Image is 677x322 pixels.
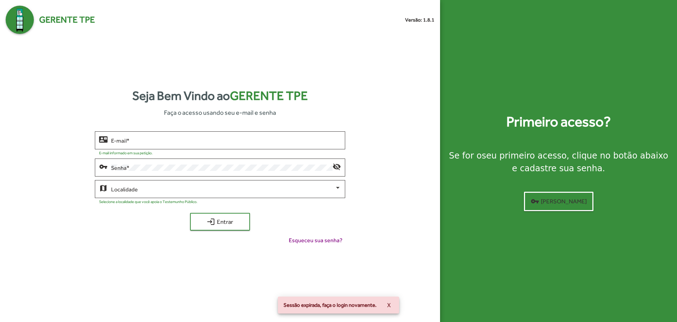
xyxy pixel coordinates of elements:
span: Entrar [196,215,244,228]
mat-icon: visibility_off [333,162,341,171]
mat-icon: login [207,217,215,226]
span: [PERSON_NAME] [531,195,587,208]
strong: Primeiro acesso? [506,111,611,132]
span: Gerente TPE [39,13,95,26]
mat-icon: vpn_key [531,197,539,205]
button: [PERSON_NAME] [524,192,593,211]
span: X [387,299,391,311]
strong: Seja Bem Vindo ao [132,87,308,105]
span: Sessão expirada, faça o login novamente. [283,302,377,309]
strong: seu primeiro acesso [482,151,567,161]
small: Versão: 1.8.1 [405,16,434,24]
button: X [382,299,396,311]
mat-icon: map [99,184,108,192]
span: Gerente TPE [230,89,308,103]
button: Entrar [190,213,250,231]
span: Faça o acesso usando seu e-mail e senha [164,108,276,117]
img: Logo Gerente [6,6,34,34]
mat-icon: vpn_key [99,162,108,171]
span: Esqueceu sua senha? [289,236,342,245]
mat-hint: Selecione a localidade que você apoia o Testemunho Público. [99,199,197,204]
mat-icon: contact_mail [99,135,108,143]
mat-hint: E-mail informado em sua petição. [99,151,153,155]
div: Se for o , clique no botão abaixo e cadastre sua senha. [449,149,669,175]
